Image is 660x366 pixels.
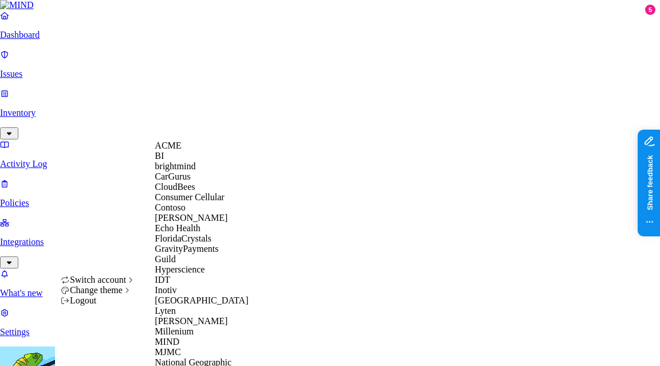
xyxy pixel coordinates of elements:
span: MIND [155,337,179,346]
span: MJMC [155,347,180,357]
span: Guild [155,254,175,264]
span: ACME [155,141,181,150]
span: Inotiv [155,285,176,295]
span: Contoso [155,203,185,212]
span: Lyten [155,306,175,316]
span: IDT [155,275,170,285]
span: Change theme [70,285,123,295]
span: Switch account [70,275,126,285]
span: GravityPayments [155,244,218,254]
span: CloudBees [155,182,195,192]
div: Logout [61,295,136,306]
span: Echo Health [155,223,201,233]
span: CarGurus [155,172,190,181]
span: BI [155,151,164,161]
span: Millenium [155,326,194,336]
span: brightmind [155,161,195,171]
span: Hyperscience [155,264,205,274]
span: Consumer Cellular [155,192,224,202]
span: [PERSON_NAME] [155,213,227,223]
span: [PERSON_NAME] [155,316,227,326]
span: FloridaCrystals [155,233,211,243]
span: [GEOGRAPHIC_DATA] [155,295,248,305]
